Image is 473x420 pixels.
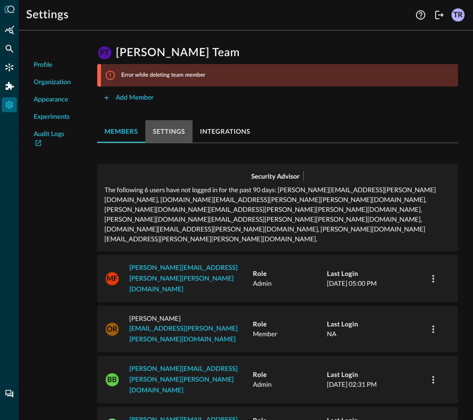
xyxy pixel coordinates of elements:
[251,171,300,181] p: Security Advisor
[26,7,69,22] h1: Settings
[106,373,119,386] div: BB
[129,326,237,343] a: [EMAIL_ADDRESS][PERSON_NAME][PERSON_NAME][DOMAIN_NAME]
[106,323,119,336] div: OR
[34,112,70,122] span: Experiments
[327,379,426,389] p: [DATE] 02:31 PM
[253,319,327,329] h5: Role
[327,329,426,339] p: NA
[2,386,17,401] div: Chat
[129,366,237,394] a: [PERSON_NAME][EMAIL_ADDRESS][PERSON_NAME][PERSON_NAME][DOMAIN_NAME]
[116,45,240,60] h1: [PERSON_NAME] Team
[451,8,465,22] div: TR
[2,22,17,37] div: Summary Insights
[327,370,426,379] h5: Last Login
[253,379,327,389] p: Admin
[327,269,426,278] h5: Last Login
[413,7,428,22] button: Help
[253,278,327,288] p: Admin
[2,79,17,94] div: Addons
[34,60,52,70] span: Profile
[2,97,17,112] div: Settings
[98,46,111,59] div: PT
[432,7,447,22] button: Logout
[253,370,327,379] h5: Role
[34,95,68,105] span: Appearance
[129,265,237,293] a: [PERSON_NAME][EMAIL_ADDRESS][PERSON_NAME][PERSON_NAME][DOMAIN_NAME]
[106,272,119,285] div: MF
[2,41,17,56] div: Federated Search
[97,120,145,143] button: members
[327,278,426,288] p: [DATE] 05:00 PM
[116,92,154,104] div: Add Member
[105,185,451,244] p: The following 6 users have not logged in for the past 90 days: [PERSON_NAME][EMAIL_ADDRESS][PERSO...
[253,269,327,278] h5: Role
[34,130,71,149] a: Audit Logs
[145,120,193,143] button: settings
[327,319,426,329] h5: Last Login
[129,313,252,345] p: [PERSON_NAME]
[97,90,159,105] button: Add Member
[253,329,327,339] p: Member
[193,120,258,143] button: integrations
[2,60,17,75] div: Connectors
[122,71,206,80] p: Error while deleting team member
[34,78,71,87] span: Organization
